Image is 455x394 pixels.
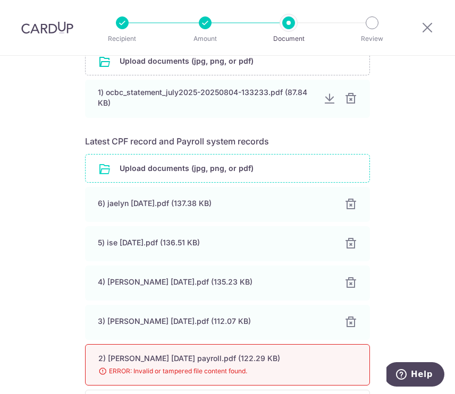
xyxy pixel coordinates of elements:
[85,135,370,148] h6: Latest CPF record and Payroll system records
[21,21,73,34] img: CardUp
[259,33,318,44] p: Document
[98,366,331,376] span: ERROR: Invalid or tampered file content found.
[98,198,332,209] div: 6) jaelyn [DATE].pdf (137.38 KB)
[98,87,315,108] div: 1) ocbc_statement_july2025-20250804-133233.pdf (87.84 KB)
[98,237,332,248] div: 5) ise [DATE].pdf (136.51 KB)
[85,154,370,183] div: Upload documents (jpg, png, or pdf)
[98,353,331,364] div: 2) [PERSON_NAME] [DATE] payroll.pdf (122.29 KB)
[342,33,402,44] p: Review
[98,277,332,287] div: 4) [PERSON_NAME] [DATE].pdf (135.23 KB)
[92,33,152,44] p: Recipient
[85,47,370,75] div: Upload documents (jpg, png, or pdf)
[175,33,235,44] p: Amount
[386,362,444,389] iframe: Opens a widget where you can find more information
[98,316,332,327] div: 3) [PERSON_NAME] [DATE].pdf (112.07 KB)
